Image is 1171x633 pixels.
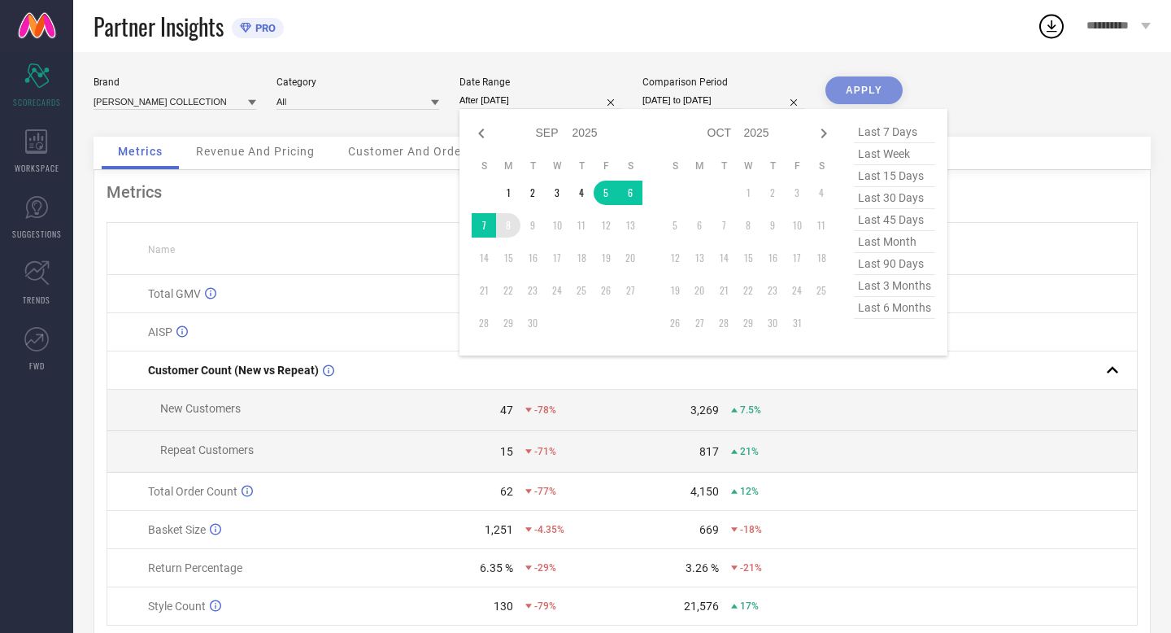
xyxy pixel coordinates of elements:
[854,231,935,253] span: last month
[785,159,809,172] th: Friday
[545,181,569,205] td: Wed Sep 03 2025
[472,311,496,335] td: Sun Sep 28 2025
[642,76,805,88] div: Comparison Period
[472,246,496,270] td: Sun Sep 14 2025
[809,213,834,238] td: Sat Oct 11 2025
[760,246,785,270] td: Thu Oct 16 2025
[107,182,1138,202] div: Metrics
[545,159,569,172] th: Wednesday
[663,278,687,303] td: Sun Oct 19 2025
[594,181,618,205] td: Fri Sep 05 2025
[809,181,834,205] td: Sat Oct 04 2025
[13,96,61,108] span: SCORECARDS
[545,213,569,238] td: Wed Sep 10 2025
[534,486,556,497] span: -77%
[687,278,712,303] td: Mon Oct 20 2025
[736,246,760,270] td: Wed Oct 15 2025
[618,278,642,303] td: Sat Sep 27 2025
[854,297,935,319] span: last 6 months
[687,159,712,172] th: Monday
[94,76,256,88] div: Brand
[569,213,594,238] td: Thu Sep 11 2025
[569,181,594,205] td: Thu Sep 04 2025
[520,159,545,172] th: Tuesday
[148,561,242,574] span: Return Percentage
[684,600,719,613] div: 21,576
[148,244,175,255] span: Name
[785,311,809,335] td: Fri Oct 31 2025
[500,404,513,417] div: 47
[480,561,513,574] div: 6.35 %
[854,253,935,275] span: last 90 days
[594,278,618,303] td: Fri Sep 26 2025
[785,181,809,205] td: Fri Oct 03 2025
[496,213,520,238] td: Mon Sep 08 2025
[496,278,520,303] td: Mon Sep 22 2025
[809,246,834,270] td: Sat Oct 18 2025
[663,246,687,270] td: Sun Oct 12 2025
[594,213,618,238] td: Fri Sep 12 2025
[348,145,472,158] span: Customer And Orders
[459,92,622,109] input: Select date range
[740,404,761,416] span: 7.5%
[494,600,513,613] div: 130
[534,562,556,574] span: -29%
[785,278,809,303] td: Fri Oct 24 2025
[118,145,163,158] span: Metrics
[618,159,642,172] th: Saturday
[594,246,618,270] td: Fri Sep 19 2025
[594,159,618,172] th: Friday
[500,445,513,458] div: 15
[94,10,224,43] span: Partner Insights
[854,275,935,297] span: last 3 months
[276,76,439,88] div: Category
[160,443,254,456] span: Repeat Customers
[760,311,785,335] td: Thu Oct 30 2025
[854,121,935,143] span: last 7 days
[520,246,545,270] td: Tue Sep 16 2025
[760,278,785,303] td: Thu Oct 23 2025
[736,181,760,205] td: Wed Oct 01 2025
[520,181,545,205] td: Tue Sep 02 2025
[663,159,687,172] th: Sunday
[251,22,276,34] span: PRO
[148,485,237,498] span: Total Order Count
[496,311,520,335] td: Mon Sep 29 2025
[740,524,762,535] span: -18%
[740,600,759,612] span: 17%
[496,159,520,172] th: Monday
[712,246,736,270] td: Tue Oct 14 2025
[760,213,785,238] td: Thu Oct 09 2025
[690,404,719,417] div: 3,269
[687,213,712,238] td: Mon Oct 06 2025
[520,278,545,303] td: Tue Sep 23 2025
[520,213,545,238] td: Tue Sep 09 2025
[642,92,805,109] input: Select comparison period
[736,213,760,238] td: Wed Oct 08 2025
[690,485,719,498] div: 4,150
[736,278,760,303] td: Wed Oct 22 2025
[459,76,622,88] div: Date Range
[663,311,687,335] td: Sun Oct 26 2025
[23,294,50,306] span: TRENDS
[618,213,642,238] td: Sat Sep 13 2025
[485,523,513,536] div: 1,251
[569,278,594,303] td: Thu Sep 25 2025
[500,485,513,498] div: 62
[520,311,545,335] td: Tue Sep 30 2025
[472,124,491,143] div: Previous month
[854,187,935,209] span: last 30 days
[472,278,496,303] td: Sun Sep 21 2025
[12,228,62,240] span: SUGGESTIONS
[740,446,759,457] span: 21%
[814,124,834,143] div: Next month
[740,562,762,574] span: -21%
[785,246,809,270] td: Fri Oct 17 2025
[760,159,785,172] th: Thursday
[809,159,834,172] th: Saturday
[699,445,719,458] div: 817
[534,600,556,612] span: -79%
[740,486,759,497] span: 12%
[687,311,712,335] td: Mon Oct 27 2025
[854,165,935,187] span: last 15 days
